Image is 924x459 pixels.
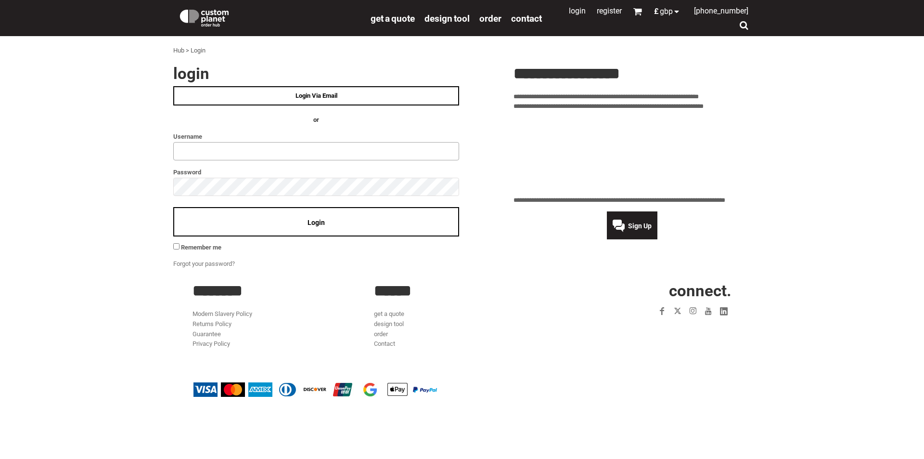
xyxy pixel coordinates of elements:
span: Login Via Email [295,92,337,99]
a: Forgot your password? [173,260,235,267]
h2: CONNECT. [556,283,731,299]
a: Returns Policy [192,320,231,328]
img: PayPal [413,387,437,393]
a: Hub [173,47,184,54]
img: China UnionPay [331,382,355,397]
img: Diners Club [276,382,300,397]
a: Privacy Policy [192,340,230,347]
a: design tool [374,320,404,328]
img: Visa [193,382,218,397]
a: order [374,330,388,338]
img: Discover [303,382,327,397]
a: Contact [374,340,395,347]
span: Remember me [181,244,221,251]
a: Contact [511,13,542,24]
div: > [186,46,189,56]
a: Register [597,6,622,15]
img: Mastercard [221,382,245,397]
a: Custom Planet [173,2,366,31]
a: get a quote [374,310,404,317]
a: design tool [424,13,470,24]
a: get a quote [371,13,415,24]
span: £ [654,8,660,15]
img: American Express [248,382,272,397]
img: Google Pay [358,382,382,397]
a: Guarantee [192,330,221,338]
span: Login [308,219,325,226]
h2: Login [173,66,459,81]
input: Remember me [173,243,180,249]
img: Apple Pay [385,382,410,397]
iframe: Customer reviews powered by Trustpilot [513,118,751,190]
label: Username [173,131,459,142]
a: Login Via Email [173,86,459,105]
span: [PHONE_NUMBER] [694,6,748,15]
span: GBP [660,8,673,15]
a: Login [569,6,586,15]
a: order [479,13,501,24]
span: Sign Up [628,222,652,230]
a: Modern Slavery Policy [192,310,252,317]
img: Custom Planet [178,7,231,26]
label: Password [173,167,459,178]
h4: OR [173,115,459,125]
div: Login [191,46,205,56]
iframe: Customer reviews powered by Trustpilot [599,325,731,336]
